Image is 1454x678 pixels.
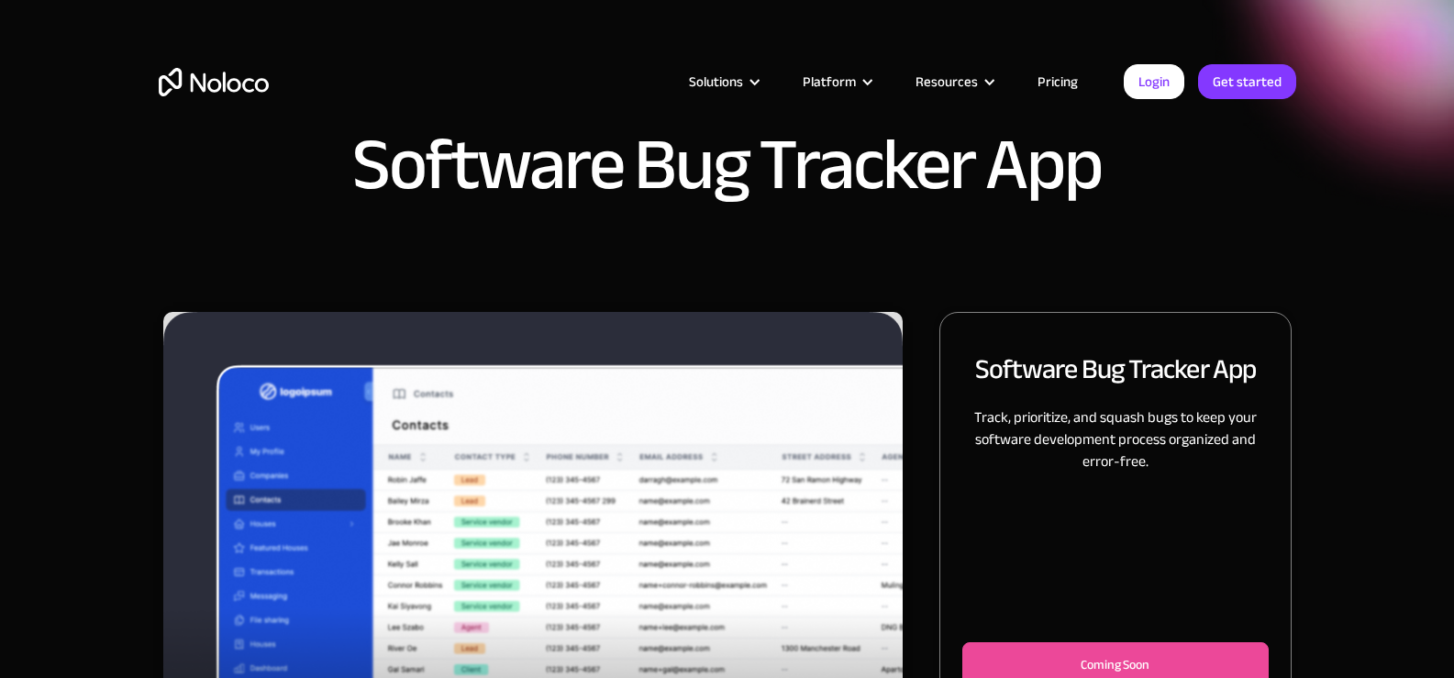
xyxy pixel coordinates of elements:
div: Platform [780,70,893,94]
div: Platform [803,70,856,94]
div: Coming Soon [993,654,1238,676]
h1: Software Bug Tracker App [352,128,1101,202]
div: Resources [916,70,978,94]
a: Login [1124,64,1184,99]
div: Resources [893,70,1015,94]
a: home [159,68,269,96]
a: Get started [1198,64,1296,99]
h2: Software Bug Tracker App [975,350,1256,388]
div: Solutions [689,70,743,94]
div: Solutions [666,70,780,94]
a: Pricing [1015,70,1101,94]
p: Track, prioritize, and squash bugs to keep your software development process organized and error-... [962,406,1268,472]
